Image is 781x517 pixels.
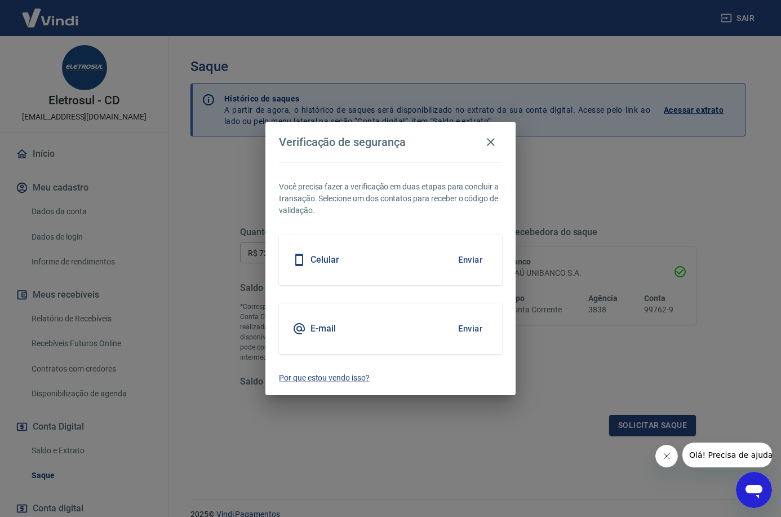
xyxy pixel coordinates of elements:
[452,317,489,341] button: Enviar
[655,445,678,467] iframe: Fechar mensagem
[452,248,489,272] button: Enviar
[279,181,502,216] p: Você precisa fazer a verificação em duas etapas para concluir a transação. Selecione um dos conta...
[736,472,772,508] iframe: Botão para abrir a janela de mensagens
[682,443,772,467] iframe: Mensagem da empresa
[310,323,336,334] h5: E-mail
[310,254,339,266] h5: Celular
[279,372,502,384] a: Por que estou vendo isso?
[279,135,406,149] h4: Verificação de segurança
[7,8,95,17] span: Olá! Precisa de ajuda?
